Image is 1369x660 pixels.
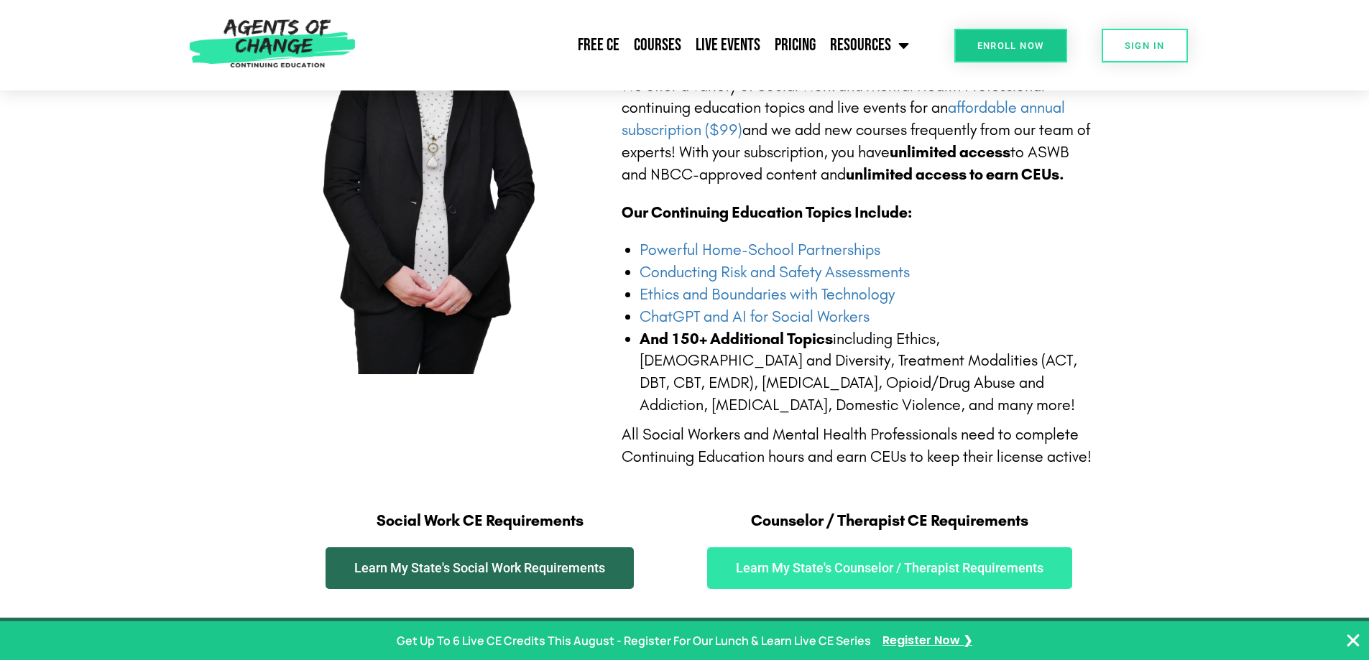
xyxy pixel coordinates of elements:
a: Powerful Home-School Partnerships [640,241,880,259]
a: ChatGPT and AI for Social Workers [640,307,870,326]
span: Learn My State's Social Work Requirements [354,562,605,575]
a: Courses [627,27,688,63]
a: Ethics and Boundaries with Technology [640,285,895,304]
a: Live Events [688,27,768,63]
a: Enroll Now [954,29,1067,62]
a: Learn My State's Counselor / Therapist Requirements [707,547,1072,589]
span: Enroll Now [977,41,1044,50]
a: SIGN IN [1102,29,1188,62]
div: All Social Workers and Mental Health Professionals need to complete Continuing Education hours an... [622,424,1094,468]
a: Conducting Risk and Safety Assessments [640,263,910,282]
li: including Ethics, [DEMOGRAPHIC_DATA] and Diversity, Treatment Modalities (ACT, DBT, CBT, EMDR), [... [640,328,1094,417]
p: Get Up To 6 Live CE Credits This August - Register For Our Lunch & Learn Live CE Series [397,631,871,651]
a: Free CE [571,27,627,63]
p: We offer a variety of Social Work and Mental Health Professional continuing education topics and ... [622,75,1094,186]
button: Close Banner [1345,632,1362,649]
a: Register Now ❯ [882,631,972,651]
nav: Menu [363,27,916,63]
a: Learn My State's Social Work Requirements [326,547,634,589]
b: Our Continuing Education Topics Include: [622,203,912,222]
a: Pricing [768,27,823,63]
b: unlimited access [890,143,1010,162]
b: And 150+ Additional Topics [640,330,833,348]
span: Social Work CE Requirements [377,511,584,530]
span: Counselor / Therapist CE Requirements [751,511,1028,530]
a: Resources [823,27,916,63]
b: unlimited access to earn CEUs. [846,165,1064,184]
span: Learn My State's Counselor / Therapist Requirements [736,562,1043,575]
span: SIGN IN [1125,41,1165,50]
